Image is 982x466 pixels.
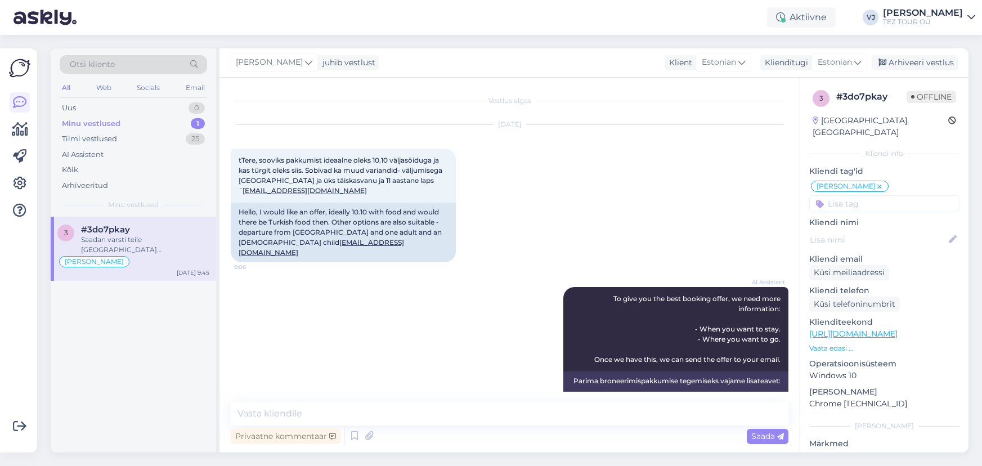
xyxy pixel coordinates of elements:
[62,133,117,145] div: Tiimi vestlused
[809,438,959,450] p: Märkmed
[836,90,907,104] div: # 3do7pkay
[183,80,207,95] div: Email
[134,80,162,95] div: Socials
[810,234,947,246] input: Lisa nimi
[62,102,76,114] div: Uus
[94,80,114,95] div: Web
[191,118,205,129] div: 1
[883,17,963,26] div: TEZ TOUR OÜ
[62,149,104,160] div: AI Assistent
[231,203,456,262] div: Hello, I would like an offer, ideally 10.10 with food and would there be Turkish food then. Other...
[817,183,876,190] span: [PERSON_NAME]
[108,200,159,210] span: Minu vestlused
[809,165,959,177] p: Kliendi tag'id
[239,156,444,195] span: tTere, sooviks pakkumist ideaalne oleks 10.10 väljasöiduga ja kas türgit oleks siis. Sobivad ka m...
[318,57,375,69] div: juhib vestlust
[883,8,963,17] div: [PERSON_NAME]
[64,228,68,237] span: 3
[189,102,205,114] div: 0
[883,8,975,26] a: [PERSON_NAME]TEZ TOUR OÜ
[62,118,120,129] div: Minu vestlused
[177,268,209,277] div: [DATE] 9:45
[186,133,205,145] div: 25
[809,386,959,398] p: [PERSON_NAME]
[809,285,959,297] p: Kliendi telefon
[809,265,889,280] div: Küsi meiliaadressi
[809,370,959,382] p: Windows 10
[60,80,73,95] div: All
[872,55,958,70] div: Arhiveeri vestlus
[234,263,276,271] span: 9:06
[231,429,340,444] div: Privaatne kommentaar
[9,57,30,79] img: Askly Logo
[65,258,124,265] span: [PERSON_NAME]
[236,56,303,69] span: [PERSON_NAME]
[563,371,788,451] div: Parima broneerimispakkumise tegemiseks vajame lisateavet: - Millal soovite peatuda. - Kuhu soovit...
[809,329,898,339] a: [URL][DOMAIN_NAME]
[809,195,959,212] input: Lisa tag
[809,149,959,159] div: Kliendi info
[62,164,78,176] div: Kõik
[231,119,788,129] div: [DATE]
[809,398,959,410] p: Chrome [TECHNICAL_ID]
[665,57,692,69] div: Klient
[81,235,209,255] div: Saadan varsti teile [GEOGRAPHIC_DATA][PERSON_NAME] Kreeka reisipakkumised
[813,115,948,138] div: [GEOGRAPHIC_DATA], [GEOGRAPHIC_DATA]
[231,96,788,106] div: Vestlus algas
[594,294,782,364] span: To give you the best booking offer, we need more information: - When you want to stay. - Where yo...
[62,180,108,191] div: Arhiveeritud
[809,358,959,370] p: Operatsioonisüsteem
[760,57,808,69] div: Klienditugi
[809,297,900,312] div: Küsi telefoninumbrit
[819,94,823,102] span: 3
[863,10,878,25] div: VJ
[907,91,956,103] span: Offline
[743,278,785,286] span: AI Assistent
[809,253,959,265] p: Kliendi email
[751,431,784,441] span: Saada
[809,421,959,431] div: [PERSON_NAME]
[81,225,130,235] span: #3do7pkay
[70,59,115,70] span: Otsi kliente
[767,7,836,28] div: Aktiivne
[818,56,852,69] span: Estonian
[702,56,736,69] span: Estonian
[809,217,959,228] p: Kliendi nimi
[809,343,959,353] p: Vaata edasi ...
[243,186,367,195] a: [EMAIL_ADDRESS][DOMAIN_NAME]
[809,316,959,328] p: Klienditeekond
